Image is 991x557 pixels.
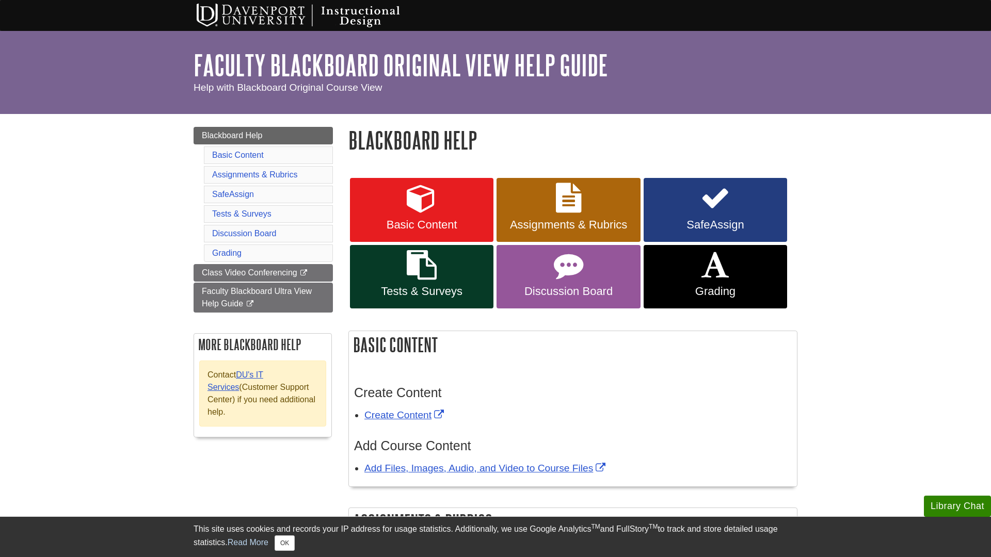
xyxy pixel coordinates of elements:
[212,190,254,199] a: SafeAssign
[364,463,608,473] a: Link opens in new window
[275,535,295,551] button: Close
[350,178,493,242] a: Basic Content
[188,3,436,28] img: Davenport University Instructional Design
[194,264,333,282] a: Class Video Conferencing
[202,287,312,308] span: Faculty Blackboard Ultra View Help Guide
[354,438,792,453] h3: Add Course Content
[212,249,242,257] a: Grading
[591,523,600,530] sup: TM
[299,270,308,276] i: This link opens in a new window
[649,523,658,530] sup: TM
[350,245,493,309] a: Tests & Surveys
[202,131,262,140] span: Blackboard Help
[246,301,254,307] i: This link opens in a new window
[364,409,446,420] a: Link opens in new window
[644,245,787,309] a: Grading
[194,283,333,313] a: Faculty Blackboard Ultra View Help Guide
[358,218,486,232] span: Basic Content
[348,127,797,153] h1: Blackboard Help
[212,209,271,218] a: Tests & Surveys
[504,218,632,232] span: Assignments & Rubrics
[202,268,297,277] span: Class Video Conferencing
[212,151,264,159] a: Basic Content
[212,170,297,179] a: Assignments & Rubrics
[651,285,779,298] span: Grading
[497,245,640,309] a: Discussion Board
[194,127,333,448] div: Guide Page Menu
[194,523,797,551] div: This site uses cookies and records your IP address for usage statistics. Additionally, we use Goo...
[358,285,486,298] span: Tests & Surveys
[228,538,268,547] a: Read More
[651,218,779,232] span: SafeAssign
[194,49,608,81] a: Faculty Blackboard Original View Help Guide
[194,82,382,93] span: Help with Blackboard Original Course View
[212,229,277,238] a: Discussion Board
[497,178,640,242] a: Assignments & Rubrics
[194,334,331,355] h2: More Blackboard Help
[349,331,797,358] h2: Basic Content
[644,178,787,242] a: SafeAssign
[207,370,263,391] a: DU's IT Services
[349,508,797,535] h2: Assignments & Rubrics
[194,127,333,144] a: Blackboard Help
[504,285,632,298] span: Discussion Board
[354,385,792,400] h3: Create Content
[199,361,326,427] div: Contact (Customer Support Center) if you need additional help.
[924,496,991,517] button: Library Chat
